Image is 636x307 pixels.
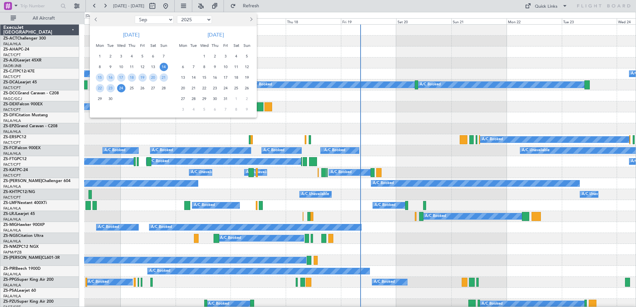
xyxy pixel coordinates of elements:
[126,72,137,83] div: 18-9-2025
[106,52,115,60] span: 2
[211,84,219,92] span: 23
[149,73,157,82] span: 20
[148,61,158,72] div: 13-9-2025
[241,51,252,61] div: 5-10-2025
[137,40,148,51] div: Fri
[179,105,187,114] span: 3
[117,73,125,82] span: 17
[138,52,147,60] span: 5
[96,84,104,92] span: 22
[158,72,169,83] div: 21-9-2025
[211,73,219,82] span: 16
[105,93,116,104] div: 30-9-2025
[220,51,231,61] div: 3-10-2025
[243,63,251,71] span: 12
[105,61,116,72] div: 9-9-2025
[210,40,220,51] div: Thu
[210,104,220,115] div: 6-11-2025
[188,93,199,104] div: 28-10-2025
[179,73,187,82] span: 13
[106,95,115,103] span: 30
[241,104,252,115] div: 9-11-2025
[231,61,241,72] div: 11-10-2025
[116,61,126,72] div: 10-9-2025
[178,104,188,115] div: 3-11-2025
[128,52,136,60] span: 4
[232,105,240,114] span: 8
[190,105,198,114] span: 4
[188,104,199,115] div: 4-11-2025
[94,61,105,72] div: 8-9-2025
[148,83,158,93] div: 27-9-2025
[222,73,230,82] span: 17
[199,104,210,115] div: 5-11-2025
[200,105,209,114] span: 5
[210,72,220,83] div: 16-10-2025
[200,63,209,71] span: 8
[232,52,240,60] span: 4
[148,51,158,61] div: 6-9-2025
[200,95,209,103] span: 29
[149,84,157,92] span: 27
[243,52,251,60] span: 5
[128,63,136,71] span: 11
[149,52,157,60] span: 6
[243,84,251,92] span: 26
[92,14,100,25] button: Previous month
[232,73,240,82] span: 18
[137,51,148,61] div: 5-9-2025
[241,61,252,72] div: 12-10-2025
[106,73,115,82] span: 16
[220,93,231,104] div: 31-10-2025
[188,72,199,83] div: 14-10-2025
[158,61,169,72] div: 14-9-2025
[137,72,148,83] div: 19-9-2025
[200,84,209,92] span: 22
[94,93,105,104] div: 29-9-2025
[116,83,126,93] div: 24-9-2025
[220,72,231,83] div: 17-10-2025
[96,63,104,71] span: 8
[177,16,212,24] select: Select year
[149,63,157,71] span: 13
[220,40,231,51] div: Fri
[179,63,187,71] span: 6
[241,93,252,104] div: 2-11-2025
[138,84,147,92] span: 26
[128,84,136,92] span: 25
[210,93,220,104] div: 30-10-2025
[138,73,147,82] span: 19
[210,83,220,93] div: 23-10-2025
[126,61,137,72] div: 11-9-2025
[158,51,169,61] div: 7-9-2025
[117,52,125,60] span: 3
[96,73,104,82] span: 15
[117,84,125,92] span: 24
[199,83,210,93] div: 22-10-2025
[179,84,187,92] span: 20
[117,63,125,71] span: 10
[105,40,116,51] div: Tue
[199,61,210,72] div: 8-10-2025
[199,93,210,104] div: 29-10-2025
[148,72,158,83] div: 20-9-2025
[178,83,188,93] div: 20-10-2025
[222,84,230,92] span: 24
[188,83,199,93] div: 21-10-2025
[178,40,188,51] div: Mon
[188,61,199,72] div: 7-10-2025
[116,51,126,61] div: 3-9-2025
[241,72,252,83] div: 19-10-2025
[158,40,169,51] div: Sun
[148,40,158,51] div: Sat
[231,104,241,115] div: 8-11-2025
[211,105,219,114] span: 6
[243,95,251,103] span: 2
[96,95,104,103] span: 29
[220,104,231,115] div: 7-11-2025
[211,63,219,71] span: 9
[190,63,198,71] span: 7
[105,83,116,93] div: 23-9-2025
[200,73,209,82] span: 15
[160,52,168,60] span: 7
